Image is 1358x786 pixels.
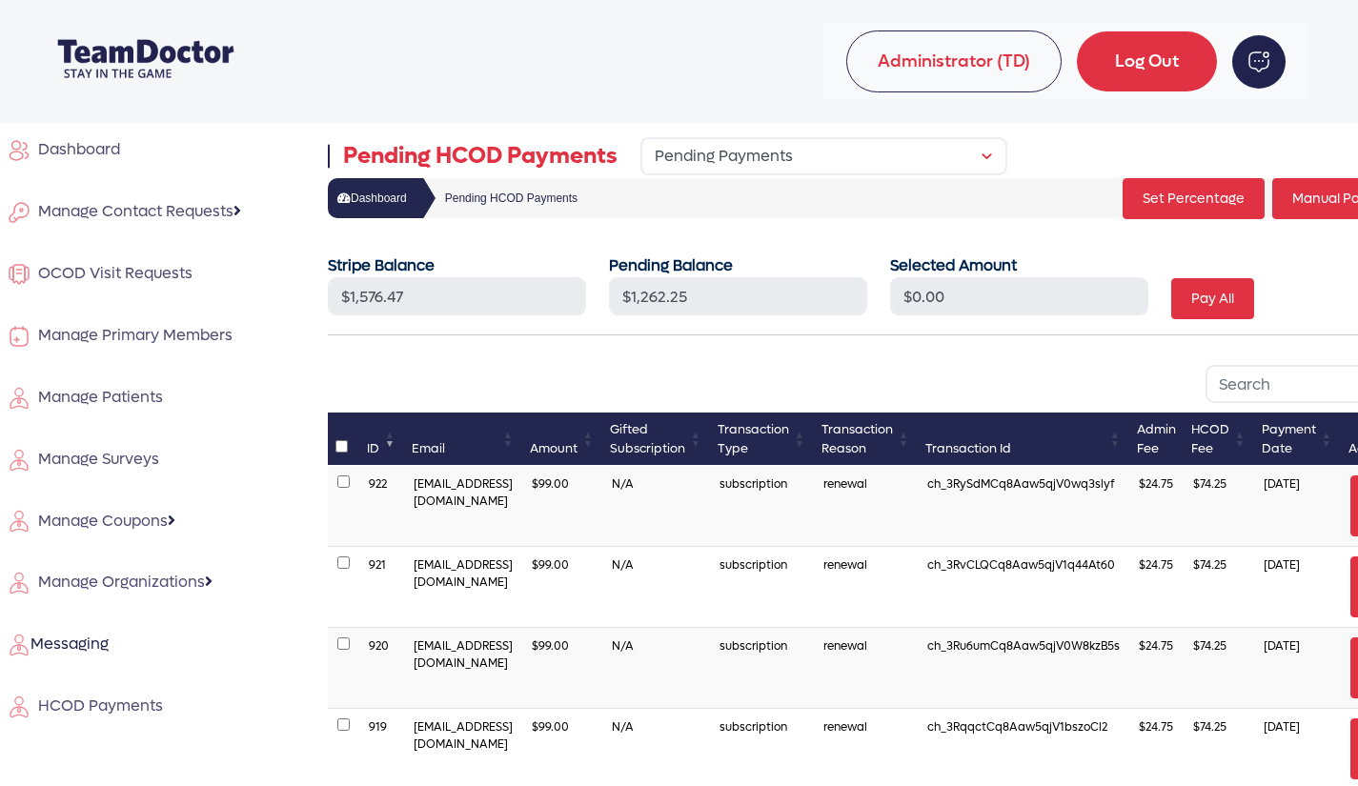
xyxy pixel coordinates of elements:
span: Dashboard [30,139,120,159]
th: Amount: activate to sort column ascending [522,413,602,466]
a: Dashboard [328,178,407,218]
div: N/A [612,637,700,655]
td: $74.25 [1184,628,1254,709]
th: Payment Date: activate to sort column ascending [1254,413,1341,466]
th: ID: activate to sort column ascending [359,413,404,466]
img: noti-msg.svg [1232,35,1286,89]
img: key.svg [8,201,30,224]
span: HCOD Payments [30,695,163,715]
p: Pending HCOD Payments [328,139,618,173]
td: subscription [710,466,814,547]
span: Administrator (TD) [846,30,1062,92]
img: user.svg [8,139,30,162]
th: Transaction Id: activate to sort column ascending [918,413,1129,466]
td: [DATE] [1254,628,1341,709]
th: Admin Fee [1129,413,1184,466]
span: OCOD Visit Requests [30,263,193,283]
button: Set Percentage [1123,178,1265,219]
span: Manage Primary Members [30,325,233,345]
span: Manage Coupons [30,511,168,531]
span: Manage Contact Requests [30,201,233,221]
th: Gifted Subscription: activate to sort column ascending [602,413,710,466]
th: Transaction Type: activate to sort column ascending [710,413,814,466]
label: Selected Amount [890,254,1017,277]
td: $74.25 [1184,466,1254,547]
td: [EMAIL_ADDRESS][DOMAIN_NAME] [404,466,522,547]
div: N/A [612,475,700,493]
td: ch_3RySdMCq8Aaw5qjV0wq3slyf [918,466,1129,547]
label: Stripe Balance [328,254,435,277]
td: subscription [710,547,814,628]
td: 920 [359,628,404,709]
td: [DATE] [1254,466,1341,547]
td: [EMAIL_ADDRESS][DOMAIN_NAME] [404,628,522,709]
td: $74.25 [1184,547,1254,628]
label: Pending Balance [609,254,733,277]
span: Manage Organizations [30,572,205,592]
img: employe.svg [8,695,30,718]
div: N/A [612,718,700,736]
a: Log Out [1077,31,1217,91]
th: Email: activate to sort column ascending [404,413,522,466]
div: N/A [612,556,700,574]
th: Transaction Reason: activate to sort column ascending [814,413,918,466]
th: HCOD Fee: activate to sort column ascending [1184,413,1254,466]
td: [EMAIL_ADDRESS][DOMAIN_NAME] [404,547,522,628]
img: employe.svg [8,387,30,410]
img: employe.svg [8,634,30,656]
td: $99.00 [522,466,602,547]
td: 921 [359,547,404,628]
td: subscription [710,628,814,709]
td: $99.00 [522,547,602,628]
td: $99.00 [522,628,602,709]
img: employe.svg [8,510,30,533]
td: ch_3Ru6umCq8Aaw5qjV0W8kzB5s [918,628,1129,709]
img: visit.svg [8,325,30,348]
span: Manage Surveys [30,449,159,469]
td: renewal [814,628,918,709]
td: ch_3RvCLQCq8Aaw5qjV1q44At60 [918,547,1129,628]
td: renewal [814,466,918,547]
span: Manage Patients [30,387,163,407]
td: $24.75 [1129,466,1184,547]
td: 922 [359,466,404,547]
td: renewal [814,547,918,628]
button: Pay All [1171,278,1254,319]
span: 5 [109,635,131,655]
td: $24.75 [1129,628,1184,709]
img: employe.svg [8,572,30,595]
img: employe.svg [8,449,30,472]
td: $24.75 [1129,547,1184,628]
td: [DATE] [1254,547,1341,628]
li: Pending HCOD Payments [407,178,578,218]
img: membership.svg [8,263,30,286]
